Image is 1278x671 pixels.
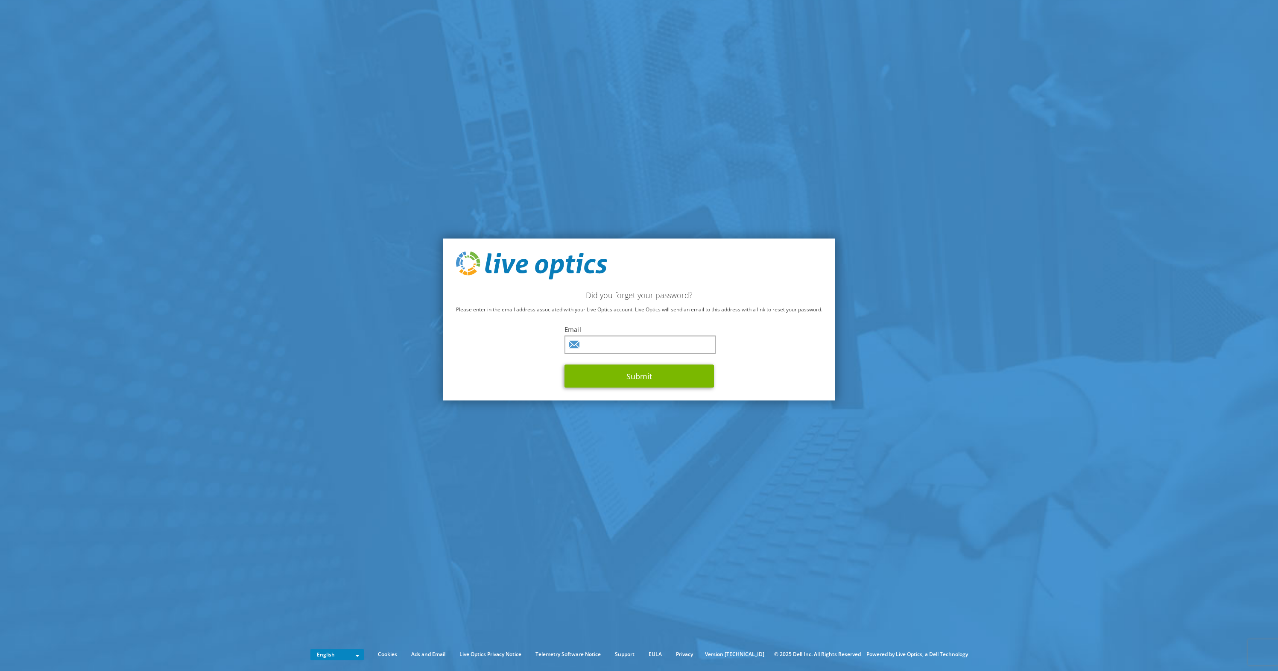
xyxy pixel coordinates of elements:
li: © 2025 Dell Inc. All Rights Reserved [770,650,865,659]
a: Privacy [670,650,699,659]
a: EULA [642,650,668,659]
p: Please enter in the email address associated with your Live Optics account. Live Optics will send... [456,305,822,314]
img: live_optics_svg.svg [456,252,607,280]
a: Ads and Email [405,650,452,659]
h2: Did you forget your password? [456,290,822,299]
button: Submit [564,364,714,387]
a: Cookies [371,650,404,659]
li: Powered by Live Optics, a Dell Technology [866,650,968,659]
label: Email [564,325,714,333]
li: Version [TECHNICAL_ID] [701,650,769,659]
a: Support [608,650,641,659]
a: Telemetry Software Notice [529,650,607,659]
a: Live Optics Privacy Notice [453,650,528,659]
